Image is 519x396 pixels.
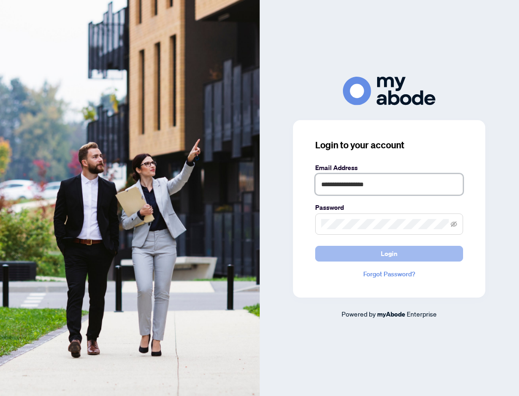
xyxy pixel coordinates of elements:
button: Login [315,246,463,262]
a: myAbode [377,309,405,319]
img: ma-logo [343,77,435,105]
span: Powered by [342,310,376,318]
span: Login [381,246,397,261]
a: Forgot Password? [315,269,463,279]
h3: Login to your account [315,139,463,152]
span: Enterprise [407,310,437,318]
label: Email Address [315,163,463,173]
label: Password [315,202,463,213]
span: eye-invisible [451,221,457,227]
